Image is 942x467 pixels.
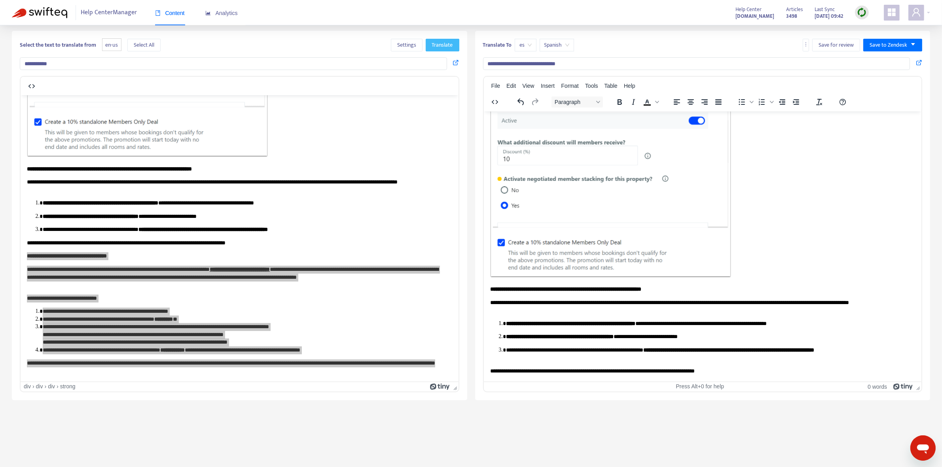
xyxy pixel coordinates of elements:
span: Help [624,83,635,89]
span: View [522,83,534,89]
span: Select All [134,41,154,49]
span: File [491,83,500,89]
div: div [48,383,55,390]
button: Select All [127,39,161,51]
span: user [912,8,921,17]
div: Text color Black [640,96,660,108]
span: Analytics [205,10,238,16]
span: caret-down [910,42,916,47]
span: es [519,39,532,51]
span: Help Center [735,5,762,14]
iframe: Rich Text Area [484,112,922,382]
button: Bold [612,96,626,108]
div: › [57,383,59,390]
div: Press the Up and Down arrow keys to resize the editor. [913,382,921,391]
button: Clear formatting [812,96,826,108]
button: Help [836,96,849,108]
button: Redo [528,96,541,108]
strong: [DOMAIN_NAME] [735,12,774,21]
span: Edit [506,83,516,89]
b: Select the text to translate from [20,40,96,49]
button: Increase indent [789,96,802,108]
div: Bullet list [735,96,754,108]
b: Translate To [483,40,512,49]
span: area-chart [205,10,211,16]
strong: [DATE] 09:42 [815,12,843,21]
strong: 3498 [786,12,797,21]
div: div [36,383,43,390]
button: Save for review [812,39,860,51]
div: › [32,383,34,390]
a: [DOMAIN_NAME] [735,11,774,21]
button: Save to Zendeskcaret-down [863,39,922,51]
a: Powered by Tiny [430,383,450,389]
button: more [803,39,809,51]
span: book [155,10,161,16]
span: Save to Zendesk [870,41,907,49]
div: › [44,383,46,390]
button: Justify [711,96,725,108]
div: Press the Up and Down arrow keys to resize the editor. [450,382,459,391]
span: Save for review [819,41,854,49]
div: div [24,383,31,390]
button: Align center [684,96,697,108]
span: Tools [585,83,598,89]
span: Translate [432,41,453,49]
button: Settings [391,39,423,51]
span: Content [155,10,185,16]
button: Align left [670,96,683,108]
span: en-us [102,38,121,51]
span: more [803,42,809,47]
button: Align right [697,96,711,108]
button: Decrease indent [775,96,788,108]
iframe: Rich Text Area [21,95,459,382]
button: Undo [514,96,527,108]
span: Insert [541,83,555,89]
div: Numbered list [755,96,775,108]
span: Table [604,83,617,89]
a: Powered by Tiny [893,383,913,389]
span: Paragraph [554,99,593,105]
span: Help Center Manager [81,5,137,20]
button: Block Paragraph [551,96,603,108]
span: appstore [887,8,897,17]
span: Format [561,83,578,89]
span: Last Sync [815,5,835,14]
button: 0 words [868,383,887,390]
span: Spanish [544,39,569,51]
img: Swifteq [12,7,67,18]
div: strong [60,383,76,390]
img: sync.dc5367851b00ba804db3.png [857,8,867,17]
span: Settings [397,41,416,49]
iframe: Botón para iniciar la ventana de mensajería [910,435,936,461]
button: Italic [626,96,640,108]
span: Articles [786,5,803,14]
div: Press Alt+0 for help [629,383,771,390]
button: Translate [426,39,459,51]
